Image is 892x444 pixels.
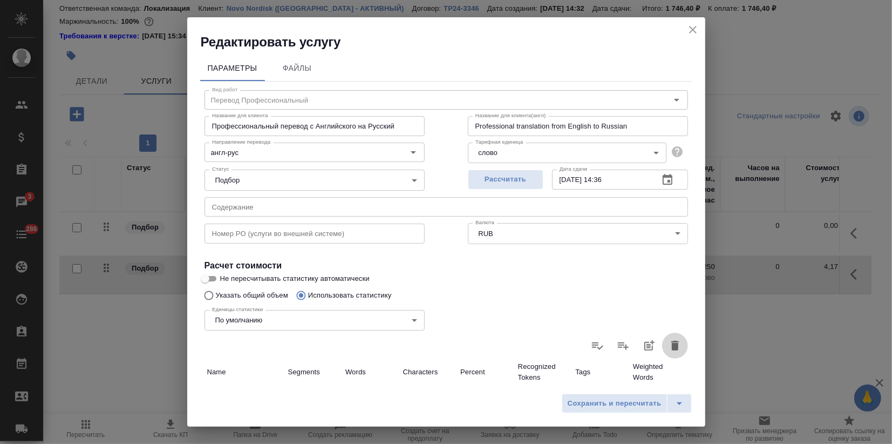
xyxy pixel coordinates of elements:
div: Подбор [205,170,425,190]
h4: Расчет стоимости [205,259,688,272]
span: Сохранить и пересчитать [568,398,662,410]
button: Удалить статистику [662,333,688,359]
button: Сохранить и пересчитать [562,394,668,413]
p: Recognized Tokens [518,361,570,383]
input: ✎ Введи что-нибудь [285,387,343,402]
button: Добавить статистику в работы [636,333,662,359]
input: ✎ Введи что-нибудь [573,387,630,402]
div: RUB [468,223,688,244]
button: Рассчитать [468,170,543,190]
div: По умолчанию [205,310,425,331]
h2: Редактировать услугу [201,33,705,51]
input: ✎ Введи что-нибудь [343,387,400,402]
button: close [685,22,701,38]
p: Name [207,367,283,378]
span: Не пересчитывать статистику автоматически [220,273,370,284]
button: слово [475,148,501,157]
input: ✎ Введи что-нибудь [400,387,458,402]
button: Подбор [212,176,243,185]
input: ✎ Введи что-нибудь [630,387,688,402]
span: Параметры [207,62,258,75]
span: Рассчитать [474,173,537,186]
p: Tags [575,367,628,378]
p: Percent [460,367,513,378]
div: слово [468,143,666,163]
button: По умолчанию [212,315,266,325]
div: split button [562,394,692,413]
p: Segments [288,367,341,378]
p: Characters [403,367,455,378]
p: Words [345,367,398,378]
label: Обновить статистику [584,333,610,359]
input: ✎ Введи что-нибудь [515,387,573,402]
button: RUB [475,229,496,238]
input: ✎ Введи что-нибудь [458,387,515,402]
span: Файлы [271,62,323,75]
label: Слить статистику [610,333,636,359]
p: Weighted Words [633,361,685,383]
button: Open [406,145,421,160]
